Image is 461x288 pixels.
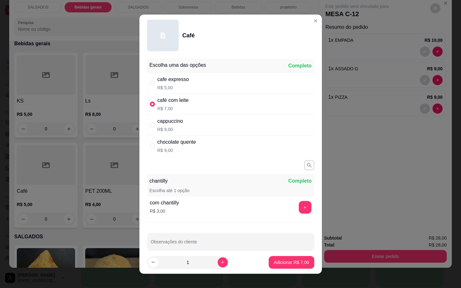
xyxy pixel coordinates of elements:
button: Close [311,16,321,26]
p: Adicionar R$ 7,00 [274,259,309,266]
div: café com leite [157,97,189,104]
div: com chantilly [150,199,179,207]
button: decrease-product-quantity [148,257,158,267]
div: Café [182,31,195,40]
div: cappuccino [157,117,183,125]
p: R$ 9,00 [157,147,196,153]
button: add [299,201,311,214]
input: Observações do cliente [151,241,311,247]
p: R$ 3,00 [150,208,179,214]
p: Escolha até 1 opção [150,187,190,194]
p: R$ 7,00 [157,105,189,112]
p: Completo [288,177,312,185]
div: Escolha uma das opções [150,61,206,69]
button: Adicionar R$ 7,00 [269,256,314,269]
div: cafe expresso [157,76,189,83]
p: R$ 5,00 [157,85,189,91]
p: chantilly [150,177,168,185]
button: increase-product-quantity [218,257,228,267]
div: Completo [288,62,312,70]
p: R$ 9,00 [157,126,183,133]
div: chocolate quente [157,138,196,146]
